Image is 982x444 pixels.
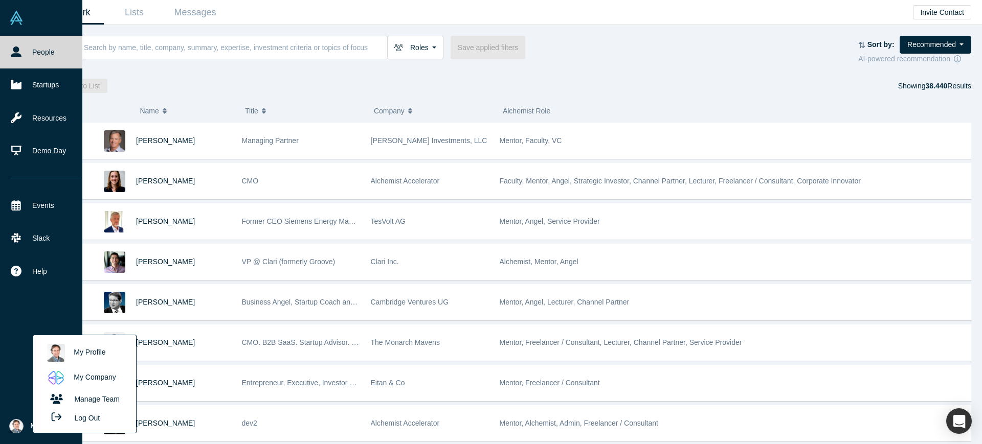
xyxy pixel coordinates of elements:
[925,82,947,90] strong: 38.440
[136,177,195,185] a: [PERSON_NAME]
[451,36,525,59] button: Save applied filters
[42,340,127,365] a: My Profile
[9,11,24,25] img: Alchemist Vault Logo
[858,54,971,64] div: AI-powered recommendation
[374,100,492,122] button: Company
[104,332,125,354] img: Sonya Pelia's Profile Image
[31,420,68,431] span: My Account
[500,298,630,306] span: Mentor, Angel, Lecturer, Channel Partner
[371,298,449,306] span: Cambridge Ventures UG
[500,217,600,225] span: Mentor, Angel, Service Provider
[387,36,443,59] button: Roles
[104,130,125,152] img: Steve King's Profile Image
[83,35,387,59] input: Search by name, title, company, summary, expertise, investment criteria or topics of focus
[140,100,159,122] span: Name
[242,177,259,185] span: CMO
[104,1,165,25] a: Lists
[104,211,125,232] img: Ralf Christian's Profile Image
[503,107,550,115] span: Alchemist Role
[59,79,107,93] button: Add to List
[9,419,68,433] button: My Account
[900,36,971,54] button: Recommended
[500,338,742,346] span: Mentor, Freelancer / Consultant, Lecturer, Channel Partner, Service Provider
[242,258,336,266] span: VP @ Clari (formerly Groove)
[374,100,405,122] span: Company
[245,100,363,122] button: Title
[371,136,487,145] span: [PERSON_NAME] Investments, LLC
[371,258,399,266] span: Clari Inc.
[9,419,24,433] img: Andres Valdivieso's Account
[371,177,440,185] span: Alchemist Accelerator
[242,298,415,306] span: Business Angel, Startup Coach and best-selling author
[104,251,125,273] img: Mike Sutherland's Profile Image
[371,217,406,225] span: TesVolt AG
[867,40,895,49] strong: Sort by:
[136,136,195,145] a: [PERSON_NAME]
[47,344,65,362] img: Andres Valdivieso's profile
[242,379,387,387] span: Entrepreneur, Executive, Investor and Advisor
[913,5,971,19] button: Invite Contact
[165,1,226,25] a: Messages
[242,217,462,225] span: Former CEO Siemens Energy Management Division of SIEMENS AG
[371,419,440,427] span: Alchemist Accelerator
[500,258,578,266] span: Alchemist, Mentor, Angel
[136,217,195,225] a: [PERSON_NAME]
[136,338,195,346] a: [PERSON_NAME]
[242,338,576,346] span: CMO. B2B SaaS. Startup Advisor. Non-Profit Leader. TEDx Speaker. Founding LP at How Women Invest.
[136,379,195,387] a: [PERSON_NAME]
[242,136,299,145] span: Managing Partner
[42,408,103,427] button: Log Out
[42,365,127,390] a: My Company
[500,136,562,145] span: Mentor, Faculty, VC
[42,390,127,408] a: Manage Team
[500,419,658,427] span: Mentor, Alchemist, Admin, Freelancer / Consultant
[136,298,195,306] a: [PERSON_NAME]
[104,171,125,192] img: Devon Crews's Profile Image
[136,419,195,427] a: [PERSON_NAME]
[500,177,861,185] span: Faculty, Mentor, Angel, Strategic Investor, Channel Partner, Lecturer, Freelancer / Consultant, C...
[242,419,257,427] span: dev2
[47,369,65,387] img: Anastasia.ai's profile
[371,338,440,346] span: The Monarch Mavens
[32,266,47,277] span: Help
[104,292,125,313] img: Martin Giese's Profile Image
[245,100,258,122] span: Title
[925,82,971,90] span: Results
[898,79,971,93] div: Showing
[500,379,600,387] span: Mentor, Freelancer / Consultant
[140,100,234,122] button: Name
[136,258,195,266] a: [PERSON_NAME]
[371,379,405,387] span: Eitan & Co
